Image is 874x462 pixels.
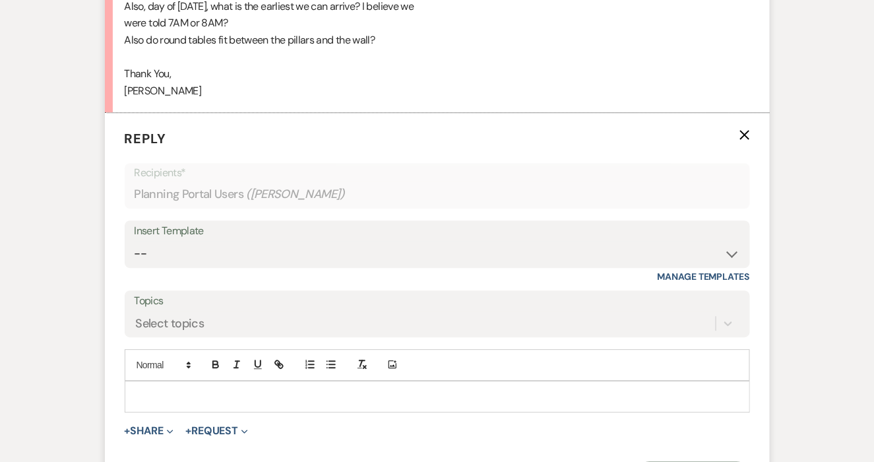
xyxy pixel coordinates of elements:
[125,130,167,147] span: Reply
[185,426,191,436] span: +
[125,426,174,436] button: Share
[246,185,345,203] span: ( [PERSON_NAME] )
[135,292,740,311] label: Topics
[185,426,248,436] button: Request
[125,426,131,436] span: +
[135,164,740,181] p: Recipients*
[136,314,204,332] div: Select topics
[135,222,740,241] div: Insert Template
[135,181,740,207] div: Planning Portal Users
[658,271,750,282] a: Manage Templates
